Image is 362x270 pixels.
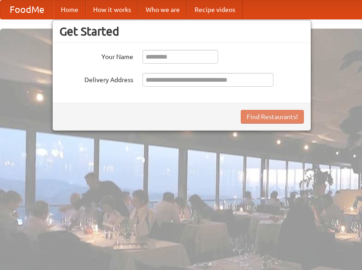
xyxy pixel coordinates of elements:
[59,50,133,61] label: Your Name
[187,0,243,19] a: Recipe videos
[241,110,304,124] button: Find Restaurants!
[59,24,304,38] h3: Get Started
[53,0,86,19] a: Home
[0,0,53,19] a: FoodMe
[86,0,138,19] a: How it works
[138,0,187,19] a: Who we are
[59,73,133,84] label: Delivery Address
